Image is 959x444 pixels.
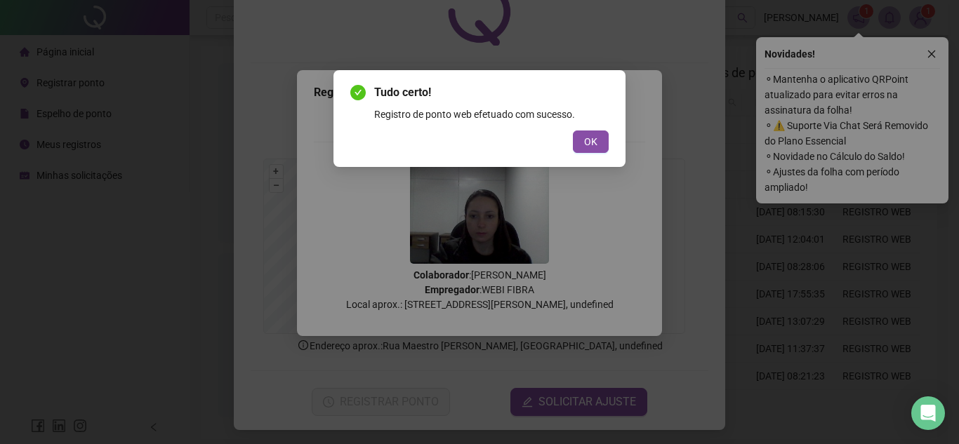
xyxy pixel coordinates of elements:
[374,107,609,122] div: Registro de ponto web efetuado com sucesso.
[584,134,597,149] span: OK
[350,85,366,100] span: check-circle
[374,84,609,101] span: Tudo certo!
[911,396,945,430] div: Open Intercom Messenger
[573,130,609,153] button: OK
